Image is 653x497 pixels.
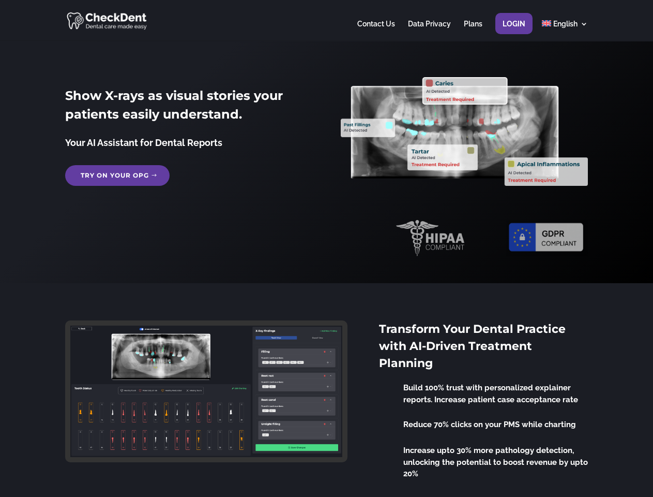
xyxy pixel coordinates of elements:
a: Plans [464,20,482,40]
h2: Show X-rays as visual stories your patients easily understand. [65,86,312,129]
span: Increase upto 30% more pathology detection, unlocking the potential to boost revenue by upto 20% [403,446,588,478]
span: Build 100% trust with personalized explainer reports. Increase patient case acceptance rate [403,383,578,404]
span: Transform Your Dental Practice with AI-Driven Treatment Planning [379,322,566,370]
span: Reduce 70% clicks on your PMS while charting [403,420,576,429]
span: Your AI Assistant for Dental Reports [65,137,222,148]
img: X_Ray_annotated [341,77,587,186]
a: English [542,20,588,40]
a: Contact Us [357,20,395,40]
img: CheckDent AI [67,10,148,31]
a: Try on your OPG [65,165,170,186]
span: English [553,20,578,28]
a: Data Privacy [408,20,451,40]
a: Login [503,20,525,40]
